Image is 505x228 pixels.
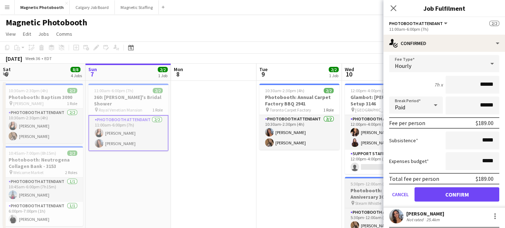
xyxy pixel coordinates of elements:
[158,73,167,78] div: 1 Job
[329,73,338,78] div: 1 Job
[345,115,425,150] app-card-role: Photobooth Attendant2/212:00pm-4:00pm (4h)[PERSON_NAME][PERSON_NAME]
[67,88,77,93] span: 2/2
[329,67,339,72] span: 2/2
[67,101,77,106] span: 1 Role
[389,119,425,127] div: Fee per person
[259,94,339,107] h3: Photobooth: Annual Carpet Factory BBQ 2941
[489,21,499,26] span: 2/2
[44,56,52,61] div: EDT
[3,146,83,226] app-job-card: 10:45am-7:00pm (8h15m)2/2Photobooth: Neutrogena Collagen Bank - 3153 Welcome Market2 RolesPhotobo...
[270,107,311,113] span: Toronto Carpet Factory
[53,29,75,39] a: Comms
[389,21,443,26] span: Photobooth Attendant
[265,88,304,93] span: 10:30am-2:30pm (4h)
[476,175,494,182] div: $189.00
[88,94,168,107] h3: 360: [PERSON_NAME]'s Bridal Shower
[6,31,16,37] span: View
[3,29,19,39] a: View
[3,178,83,202] app-card-role: Photobooth Attendant1/110:45am-6:00pm (7h15m)[PERSON_NAME]
[389,137,418,144] label: Subsistence
[3,84,83,143] app-job-card: 10:30am-2:30pm (4h)2/2Photobooth: Baptism 3090 [PERSON_NAME]1 RolePhotobooth Attendant2/210:30am-...
[383,35,505,52] div: Confirmed
[153,88,163,93] span: 2/2
[259,84,339,150] app-job-card: 10:30am-2:30pm (4h)2/2Photobooth: Annual Carpet Factory BBQ 2941 Toronto Carpet Factory1 RolePhot...
[476,119,494,127] div: $189.00
[158,67,168,72] span: 2/2
[3,94,83,100] h3: Photobooth: Baptism 3090
[13,170,44,175] span: Welcome Market
[389,158,429,164] label: Expenses budget
[70,67,80,72] span: 8/8
[70,0,115,14] button: Calgary Job Board
[383,4,505,13] h3: Job Fulfilment
[345,150,425,174] app-card-role: Support Staff7A0/112:00pm-4:00pm (4h)
[259,66,268,73] span: Tue
[350,88,389,93] span: 12:00pm-4:00pm (4h)
[355,200,381,206] span: Steam Whistle
[9,88,48,93] span: 10:30am-2:30pm (4h)
[345,66,354,73] span: Wed
[88,115,168,151] app-card-role: Photobooth Attendant2/211:00am-6:00pm (7h)[PERSON_NAME][PERSON_NAME]
[71,73,82,78] div: 4 Jobs
[173,70,183,78] span: 8
[395,62,411,69] span: Hourly
[3,157,83,169] h3: Photobooth: Neutrogena Collagen Bank - 3153
[38,31,49,37] span: Jobs
[355,107,394,113] span: [GEOGRAPHIC_DATA]
[345,187,425,200] h3: Photobooth: 25th Anniversary 3087
[389,175,439,182] div: Total fee per person
[20,29,34,39] a: Edit
[115,0,159,14] button: Magnetic Staffing
[13,101,44,106] span: [PERSON_NAME]
[389,187,412,202] button: Cancel
[259,115,339,150] app-card-role: Photobooth Attendant2/210:30am-2:30pm (4h)[PERSON_NAME][PERSON_NAME]
[67,150,77,156] span: 2/2
[345,84,425,174] app-job-card: 12:00pm-4:00pm (4h)2/3Glambot: [PERSON_NAME] Setup 3146 [GEOGRAPHIC_DATA]2 RolesPhotobooth Attend...
[15,0,70,14] button: Magnetic Photobooth
[389,26,499,32] div: 11:00am-6:00pm (7h)
[152,107,163,113] span: 1 Role
[344,70,354,78] span: 10
[174,66,183,73] span: Mon
[35,29,52,39] a: Jobs
[24,56,41,61] span: Week 36
[99,107,142,113] span: Royal Venetian Mansion
[406,210,444,217] div: [PERSON_NAME]
[3,202,83,226] app-card-role: Photobooth Attendant1/16:00pm-7:00pm (1h)[PERSON_NAME]
[323,107,334,113] span: 1 Role
[258,70,268,78] span: 9
[324,88,334,93] span: 2/2
[94,88,133,93] span: 11:00am-6:00pm (7h)
[87,70,97,78] span: 7
[88,66,97,73] span: Sun
[434,81,443,88] div: 7h x
[3,109,83,143] app-card-role: Photobooth Attendant2/210:30am-2:30pm (4h)[PERSON_NAME][PERSON_NAME]
[415,187,499,202] button: Confirm
[425,217,441,222] div: 25.4km
[389,21,448,26] button: Photobooth Attendant
[9,150,56,156] span: 10:45am-7:00pm (8h15m)
[56,31,72,37] span: Comms
[395,104,405,111] span: Paid
[65,170,77,175] span: 2 Roles
[6,55,22,62] div: [DATE]
[6,17,87,28] h1: Magnetic Photobooth
[2,70,11,78] span: 6
[345,94,425,107] h3: Glambot: [PERSON_NAME] Setup 3146
[88,84,168,151] app-job-card: 11:00am-6:00pm (7h)2/2360: [PERSON_NAME]'s Bridal Shower Royal Venetian Mansion1 RolePhotobooth A...
[23,31,31,37] span: Edit
[406,217,425,222] div: Not rated
[3,66,11,73] span: Sat
[350,181,409,187] span: 5:30pm-12:00am (6h30m) (Thu)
